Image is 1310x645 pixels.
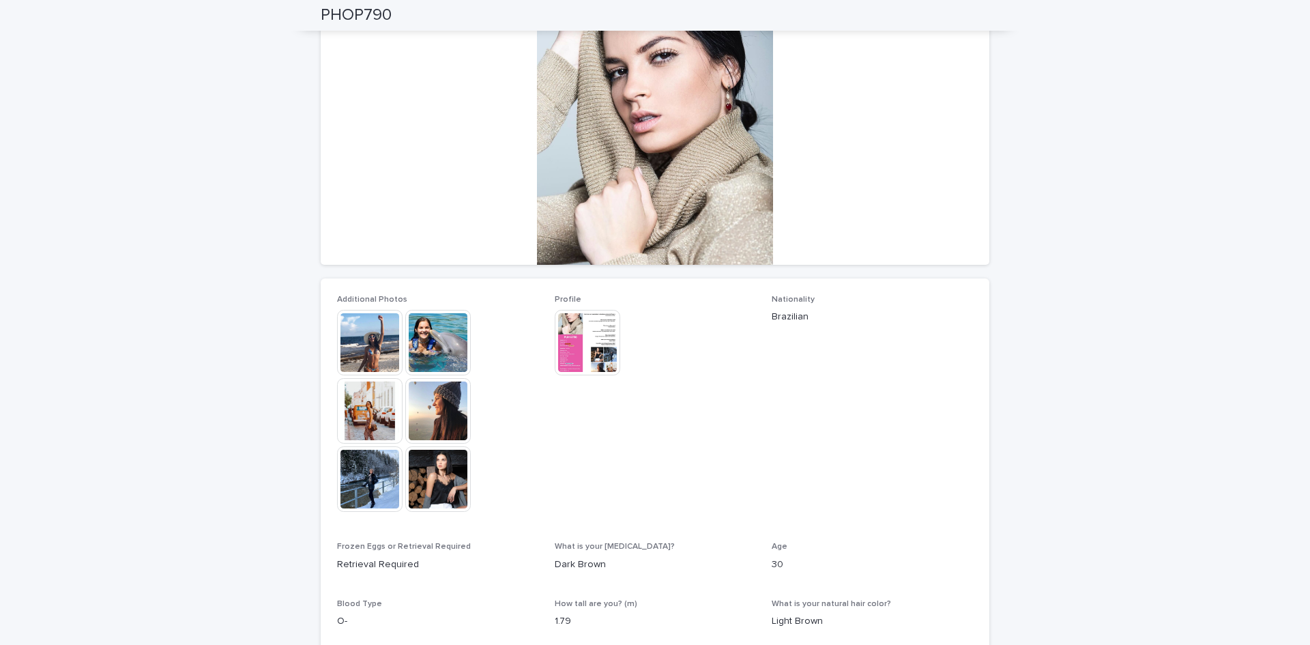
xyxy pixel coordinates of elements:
[772,558,973,572] p: 30
[772,600,891,608] span: What is your natural hair color?
[337,296,407,304] span: Additional Photos
[555,558,756,572] p: Dark Brown
[337,543,471,551] span: Frozen Eggs or Retrieval Required
[772,310,973,324] p: Brazilian
[337,614,538,629] p: O-
[555,296,581,304] span: Profile
[555,543,675,551] span: What is your [MEDICAL_DATA]?
[555,600,637,608] span: How tall are you? (m)
[321,5,392,25] h2: PHOP790
[772,614,973,629] p: Light Brown
[772,296,815,304] span: Nationality
[337,558,538,572] p: Retrieval Required
[555,614,756,629] p: 1.79
[337,600,382,608] span: Blood Type
[772,543,787,551] span: Age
